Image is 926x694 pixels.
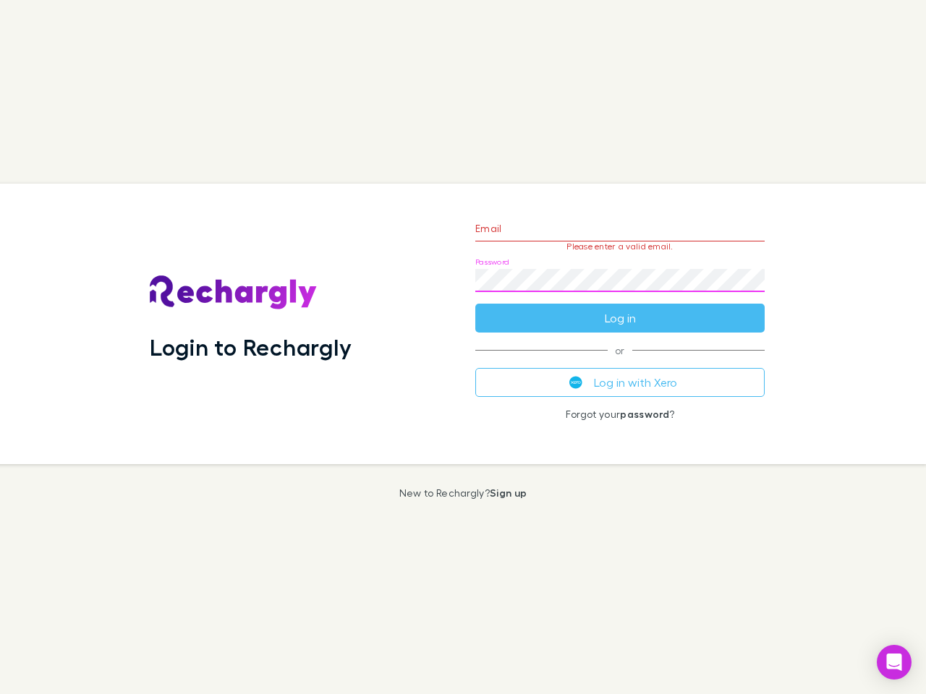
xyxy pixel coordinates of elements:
[475,350,765,351] span: or
[475,257,509,267] label: Password
[475,408,765,420] p: Forgot your ?
[475,368,765,397] button: Log in with Xero
[877,645,912,680] div: Open Intercom Messenger
[569,376,582,389] img: Xero's logo
[620,408,669,420] a: password
[150,333,352,361] h1: Login to Rechargly
[475,241,765,252] p: Please enter a valid email.
[490,487,527,499] a: Sign up
[475,304,765,333] button: Log in
[399,487,527,499] p: New to Rechargly?
[150,275,318,310] img: Rechargly's Logo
